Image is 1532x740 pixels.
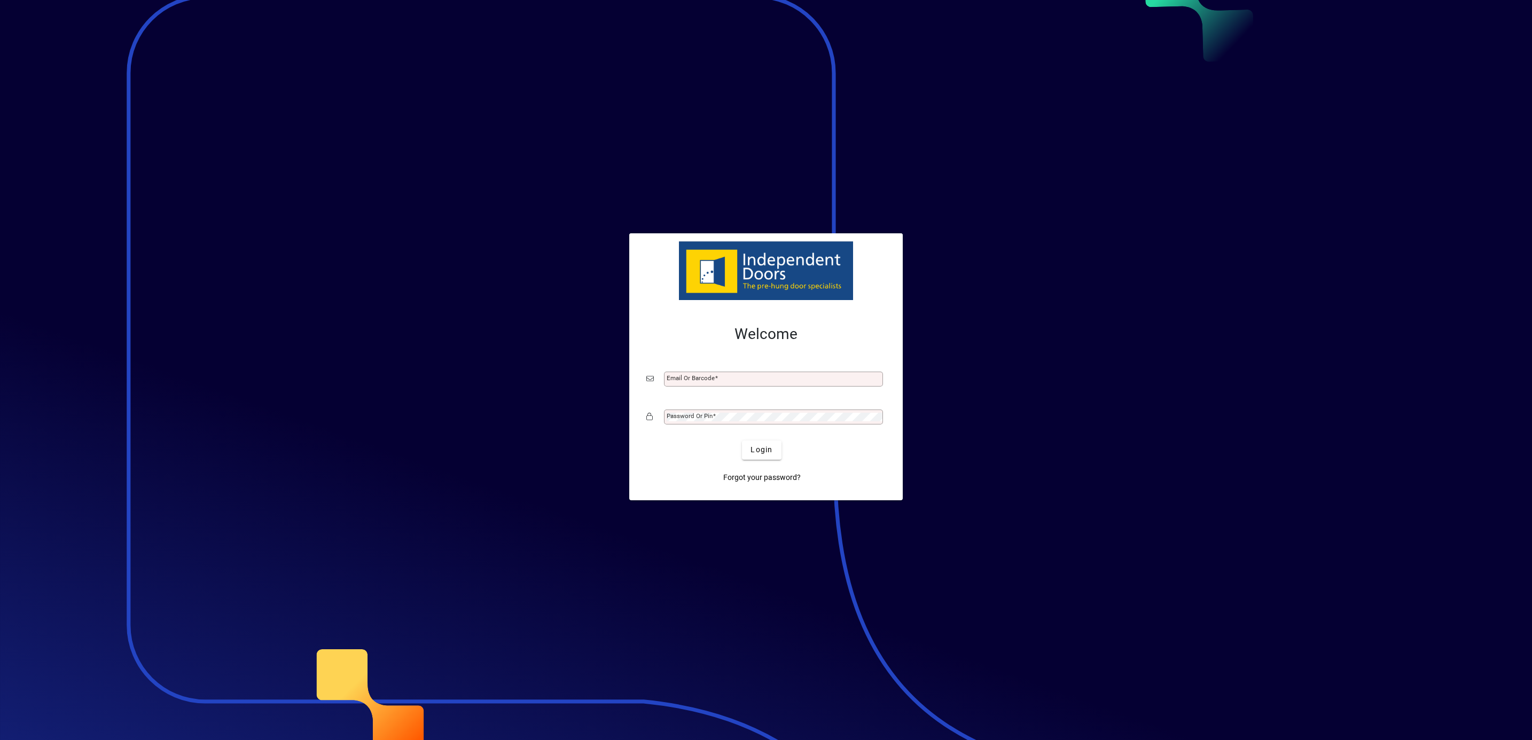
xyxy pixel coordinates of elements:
[667,412,713,420] mat-label: Password or Pin
[646,325,886,343] h2: Welcome
[667,374,715,382] mat-label: Email or Barcode
[742,440,781,460] button: Login
[723,472,801,483] span: Forgot your password?
[719,468,805,487] a: Forgot your password?
[751,444,772,455] span: Login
